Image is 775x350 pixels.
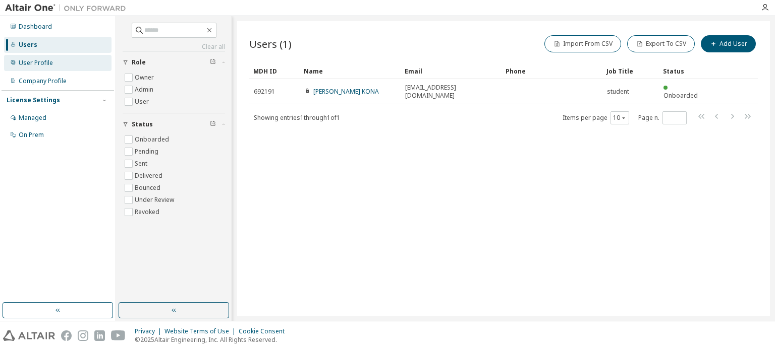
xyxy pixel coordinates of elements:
[253,63,296,79] div: MDH ID
[123,51,225,74] button: Role
[19,23,52,31] div: Dashboard
[78,330,88,341] img: instagram.svg
[135,158,149,170] label: Sent
[123,43,225,51] a: Clear all
[135,133,171,146] label: Onboarded
[544,35,621,52] button: Import From CSV
[627,35,695,52] button: Export To CSV
[405,84,497,100] span: [EMAIL_ADDRESS][DOMAIN_NAME]
[135,72,156,84] label: Owner
[111,330,126,341] img: youtube.svg
[254,88,275,96] span: 692191
[132,58,146,66] span: Role
[239,327,291,335] div: Cookie Consent
[254,113,340,122] span: Showing entries 1 through 1 of 1
[210,120,216,128] span: Clear filter
[5,3,131,13] img: Altair One
[135,335,291,344] p: © 2025 Altair Engineering, Inc. All Rights Reserved.
[135,327,164,335] div: Privacy
[405,63,497,79] div: Email
[132,120,153,128] span: Status
[135,206,161,218] label: Revoked
[701,35,756,52] button: Add User
[663,91,698,100] span: Onboarded
[506,63,598,79] div: Phone
[19,59,53,67] div: User Profile
[607,88,629,96] span: student
[19,41,37,49] div: Users
[313,87,379,96] a: [PERSON_NAME] KONA
[3,330,55,341] img: altair_logo.svg
[94,330,105,341] img: linkedin.svg
[135,182,162,194] label: Bounced
[563,111,629,124] span: Items per page
[135,146,160,158] label: Pending
[123,113,225,135] button: Status
[19,114,46,122] div: Managed
[304,63,397,79] div: Name
[61,330,72,341] img: facebook.svg
[19,77,67,85] div: Company Profile
[249,37,292,51] span: Users (1)
[638,111,687,124] span: Page n.
[135,84,155,96] label: Admin
[210,58,216,66] span: Clear filter
[135,170,164,182] label: Delivered
[135,194,176,206] label: Under Review
[613,114,627,122] button: 10
[606,63,655,79] div: Job Title
[7,96,60,104] div: License Settings
[135,96,151,108] label: User
[164,327,239,335] div: Website Terms of Use
[19,131,44,139] div: On Prem
[663,63,705,79] div: Status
